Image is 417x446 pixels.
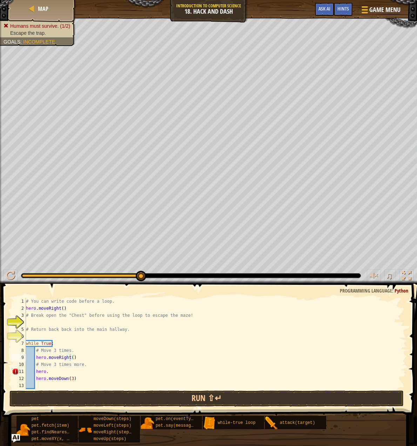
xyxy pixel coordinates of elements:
[36,5,48,13] a: Map
[12,326,26,333] div: 5
[12,319,26,326] div: 4
[16,423,30,437] img: portrait.png
[12,368,26,375] div: 11
[94,430,134,435] span: moveRight(steps)
[12,389,26,396] div: 14
[12,354,26,361] div: 9
[32,417,39,421] span: pet
[315,3,334,16] button: Ask AI
[218,420,256,425] span: while-true loop
[356,3,405,19] button: Game Menu
[4,22,70,29] li: Humans must survive.
[395,287,408,294] span: Python
[369,5,401,14] span: Game Menu
[94,417,132,421] span: moveDown(steps)
[20,39,23,45] span: :
[23,39,55,45] span: Incomplete
[32,430,100,435] span: pet.findNearestByType(type)
[4,269,18,284] button: Ctrl + P: Play
[386,270,393,281] span: ♫
[94,423,132,428] span: moveLeft(steps)
[32,437,72,441] span: pet.moveXY(x, y)
[318,5,330,12] span: Ask AI
[10,30,46,36] span: Escape the trap.
[384,269,396,284] button: ♫
[399,269,413,284] button: Toggle fullscreen
[340,287,392,294] span: Programming language
[4,39,20,45] span: Goals
[392,287,395,294] span: :
[12,340,26,347] div: 7
[203,417,216,430] img: portrait.png
[9,391,404,407] button: Run ⇧↵
[156,417,221,421] span: pet.on(eventType, handler)
[12,333,26,340] div: 6
[156,423,196,428] span: pet.say(message)
[79,423,92,437] img: portrait.png
[4,29,70,37] li: Escape the trap.
[12,375,26,382] div: 12
[12,361,26,368] div: 10
[12,312,26,319] div: 3
[94,437,127,441] span: moveUp(steps)
[141,417,154,430] img: portrait.png
[280,420,315,425] span: attack(target)
[32,423,69,428] span: pet.fetch(item)
[38,5,48,13] span: Map
[367,269,381,284] button: Adjust volume
[265,417,278,430] img: portrait.png
[12,382,26,389] div: 13
[12,434,20,442] button: Ask AI
[337,5,349,12] span: Hints
[12,298,26,305] div: 1
[12,347,26,354] div: 8
[10,23,70,29] span: Humans must survive. (1/2)
[12,305,26,312] div: 2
